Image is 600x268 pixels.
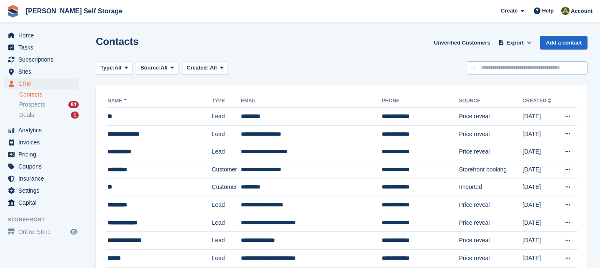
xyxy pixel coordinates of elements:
td: Lead [212,143,241,161]
td: Lead [212,214,241,232]
a: menu [4,78,79,89]
span: Insurance [18,173,68,184]
span: Created: [187,65,209,71]
td: Customer [212,179,241,196]
a: menu [4,149,79,160]
th: Type [212,94,241,108]
a: menu [4,30,79,41]
a: Add a contact [540,36,587,50]
td: [DATE] [522,249,557,267]
span: Analytics [18,124,68,136]
td: [DATE] [522,196,557,214]
span: All [210,65,217,71]
a: menu [4,42,79,53]
span: Help [542,7,554,15]
a: menu [4,197,79,208]
td: Lead [212,108,241,126]
span: Online Store [18,226,68,238]
a: Name [107,98,129,104]
img: Karl [561,7,570,15]
span: All [161,64,168,72]
span: CRM [18,78,68,89]
td: Lead [212,249,241,267]
span: Invoices [18,136,68,148]
td: Lead [212,196,241,214]
span: All [115,64,122,72]
td: Customer [212,161,241,179]
td: [DATE] [522,232,557,250]
span: Prospects [19,101,45,109]
button: Type: All [96,61,132,75]
span: Coupons [18,161,68,172]
span: Capital [18,197,68,208]
span: Export [507,39,524,47]
span: Source: [140,64,160,72]
td: Price reveal [459,232,523,250]
td: Price reveal [459,214,523,232]
span: Home [18,30,68,41]
a: menu [4,66,79,77]
a: Deals 1 [19,111,79,119]
span: Sites [18,66,68,77]
a: menu [4,136,79,148]
a: menu [4,173,79,184]
div: 1 [71,112,79,119]
td: [DATE] [522,143,557,161]
a: Unverified Customers [430,36,493,50]
button: Export [497,36,533,50]
a: menu [4,226,79,238]
td: [DATE] [522,179,557,196]
td: [DATE] [522,214,557,232]
td: Price reveal [459,196,523,214]
h1: Contacts [96,36,139,47]
td: Storefront booking [459,161,523,179]
a: Preview store [69,227,79,237]
td: Price reveal [459,249,523,267]
a: menu [4,124,79,136]
td: Lead [212,232,241,250]
button: Source: All [136,61,179,75]
a: Prospects 84 [19,100,79,109]
td: Price reveal [459,108,523,126]
td: [DATE] [522,125,557,143]
td: [DATE] [522,108,557,126]
a: menu [4,161,79,172]
td: Price reveal [459,143,523,161]
td: [DATE] [522,161,557,179]
span: Account [571,7,592,15]
td: Imported [459,179,523,196]
span: Settings [18,185,68,196]
img: stora-icon-8386f47178a22dfd0bd8f6a31ec36ba5ce8667c1dd55bd0f319d3a0aa187defe.svg [7,5,19,17]
span: Subscriptions [18,54,68,65]
span: Tasks [18,42,68,53]
a: [PERSON_NAME] Self Storage [22,4,126,18]
th: Phone [382,94,459,108]
a: Created [522,98,553,104]
td: Price reveal [459,125,523,143]
span: Pricing [18,149,68,160]
span: Deals [19,111,34,119]
span: Storefront [7,216,83,224]
div: 84 [68,101,79,108]
a: Contacts [19,91,79,99]
a: menu [4,185,79,196]
a: menu [4,54,79,65]
th: Source [459,94,523,108]
span: Type: [100,64,115,72]
th: Email [241,94,382,108]
td: Lead [212,125,241,143]
span: Create [501,7,517,15]
button: Created: All [182,61,228,75]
